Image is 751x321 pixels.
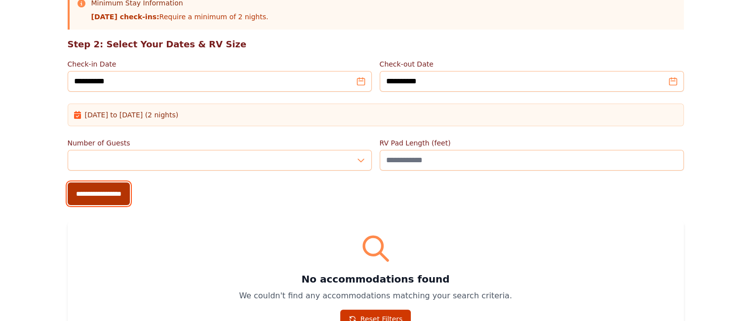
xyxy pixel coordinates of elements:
[85,110,179,120] span: [DATE] to [DATE] (2 nights)
[79,290,672,302] p: We couldn't find any accommodations matching your search criteria.
[68,59,372,69] label: Check-in Date
[68,37,684,51] h2: Step 2: Select Your Dates & RV Size
[91,13,159,21] strong: [DATE] check-ins:
[79,272,672,286] h3: No accommodations found
[380,59,684,69] label: Check-out Date
[380,138,684,148] label: RV Pad Length (feet)
[68,138,372,148] label: Number of Guests
[91,12,269,22] p: Require a minimum of 2 nights.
